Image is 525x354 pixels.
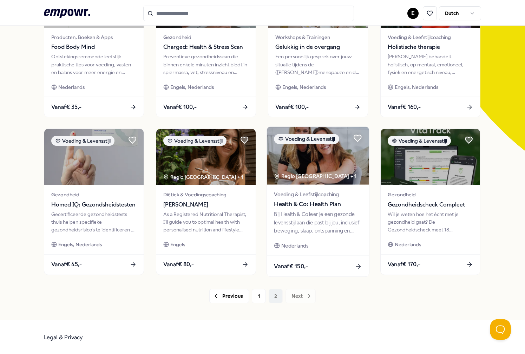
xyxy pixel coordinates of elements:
span: Vanaf € 100,- [275,103,309,112]
span: Holistische therapie [388,42,473,52]
div: Voeding & Levensstijl [388,136,451,146]
div: Preventieve gezondheidsscan die binnen enkele minuten inzicht biedt in spiermassa, vet, stressniv... [163,53,249,76]
span: Vanaf € 80,- [163,260,194,269]
input: Search for products, categories or subcategories [143,6,354,21]
a: package imageVoeding & LevensstijlRegio [GEOGRAPHIC_DATA] + 1Voeding & LeefstijlcoachingHealth & ... [267,126,370,277]
span: Vanaf € 170,- [388,260,420,269]
span: Engels, Nederlands [58,241,102,248]
div: Wil je weten hoe het écht met je gezondheid gaat? De Gezondheidscheck meet 18 biomarkers voor een... [388,210,473,234]
img: package image [156,129,256,185]
div: Voeding & Levensstijl [163,136,227,146]
span: Gelukkig in de overgang [275,42,361,52]
span: Vanaf € 45,- [51,260,82,269]
div: Gecertificeerde gezondheidstests thuis helpen specifieke gezondheidsrisico's te identificeren en ... [51,210,137,234]
div: Bij Health & Co leer je een gezonde levensstijl aan die past bij jou, inclusief beweging, slaap, ... [274,210,362,235]
div: Voeding & Levensstijl [274,134,339,144]
div: Een persoonlijk gesprek over jouw situatie tijdens de ([PERSON_NAME])menopauze en de impact op jo... [275,53,361,76]
iframe: Help Scout Beacon - Open [490,319,511,340]
span: Health & Co: Health Plan [274,200,362,209]
span: Diëtiek & Voedingscoaching [163,191,249,198]
span: Charged: Health & Stress Scan [163,42,249,52]
a: Legal & Privacy [44,334,83,341]
span: Engels, Nederlands [170,83,214,91]
span: Voeding & Leefstijlcoaching [274,190,362,198]
div: Voeding & Levensstijl [51,136,114,146]
img: package image [267,127,369,185]
div: [PERSON_NAME] behandelt holistisch, op mentaal, emotioneel, fysiek en energetisch niveau, waardoo... [388,53,473,76]
a: package imageVoeding & LevensstijlGezondheidHomed IQ: GezondsheidstestenGecertificeerde gezondhei... [44,129,144,275]
span: Producten, Boeken & Apps [51,33,137,41]
span: Food Body Mind [51,42,137,52]
div: Ontstekingsremmende leefstijl: praktische tips voor voeding, vasten en balans voor meer energie e... [51,53,137,76]
span: Vanaf € 150,- [274,262,308,271]
div: As a Registered Nutritional Therapist, I'll guide you to optimal health with personalised nutriti... [163,210,249,234]
span: Nederlands [395,241,421,248]
span: [PERSON_NAME] [163,200,249,209]
span: Engels, Nederlands [282,83,326,91]
span: Nederlands [58,83,85,91]
span: Homed IQ: Gezondsheidstesten [51,200,137,209]
img: package image [44,129,144,185]
div: Regio [GEOGRAPHIC_DATA] + 1 [163,173,243,181]
button: E [407,8,419,19]
span: Workshops & Trainingen [275,33,361,41]
span: Nederlands [281,242,308,250]
a: package imageVoeding & LevensstijlGezondheidGezondheidscheck CompleetWil je weten hoe het écht me... [380,129,480,275]
span: Gezondheid [51,191,137,198]
img: package image [381,129,480,185]
span: Voeding & Leefstijlcoaching [388,33,473,41]
span: Vanaf € 100,- [163,103,197,112]
button: Previous [209,289,249,303]
span: Vanaf € 35,- [51,103,81,112]
span: Engels [170,241,185,248]
span: Gezondheidscheck Compleet [388,200,473,209]
span: Vanaf € 160,- [388,103,421,112]
span: Engels, Nederlands [395,83,438,91]
a: package imageVoeding & LevensstijlRegio [GEOGRAPHIC_DATA] + 1Diëtiek & Voedingscoaching[PERSON_NA... [156,129,256,275]
button: 1 [252,289,266,303]
span: Gezondheid [163,33,249,41]
span: Gezondheid [388,191,473,198]
div: Regio [GEOGRAPHIC_DATA] + 1 [274,172,357,181]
